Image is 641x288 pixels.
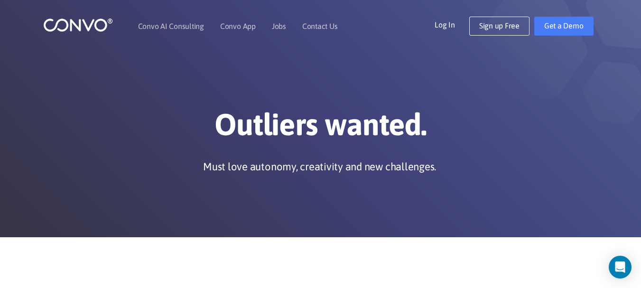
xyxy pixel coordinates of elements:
div: Open Intercom Messenger [609,256,632,279]
a: Sign up Free [469,17,530,36]
a: Contact Us [302,22,338,30]
a: Get a Demo [534,17,594,36]
h1: Outliers wanted. [57,106,584,150]
a: Jobs [272,22,286,30]
a: Convo App [220,22,256,30]
p: Must love autonomy, creativity and new challenges. [203,159,436,174]
img: logo_1.png [43,18,113,32]
a: Convo AI Consulting [138,22,204,30]
a: Log In [435,17,469,32]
